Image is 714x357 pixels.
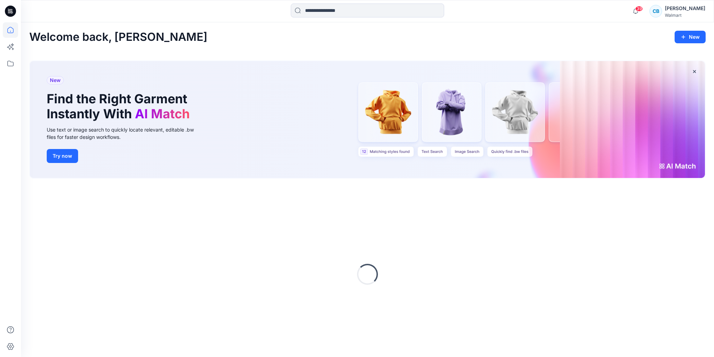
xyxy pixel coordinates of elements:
span: New [50,76,61,84]
div: Walmart [665,13,705,18]
div: [PERSON_NAME] [665,4,705,13]
span: AI Match [135,106,190,121]
h2: Welcome back, [PERSON_NAME] [29,31,207,44]
h1: Find the Right Garment Instantly With [47,91,193,121]
span: 39 [635,6,643,12]
div: CB [650,5,662,17]
button: New [675,31,706,43]
button: Try now [47,149,78,163]
div: Use text or image search to quickly locate relevant, editable .bw files for faster design workflows. [47,126,204,141]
